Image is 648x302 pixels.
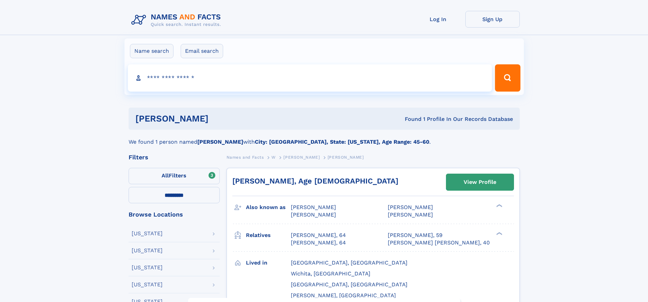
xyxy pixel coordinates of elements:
[271,155,276,160] span: W
[291,292,396,299] span: [PERSON_NAME], [GEOGRAPHIC_DATA]
[388,211,433,218] span: [PERSON_NAME]
[128,64,492,92] input: search input
[283,155,320,160] span: [PERSON_NAME]
[291,270,370,277] span: Wichita, [GEOGRAPHIC_DATA]
[197,139,243,145] b: [PERSON_NAME]
[388,204,433,210] span: [PERSON_NAME]
[291,281,408,288] span: [GEOGRAPHIC_DATA], [GEOGRAPHIC_DATA]
[306,115,513,123] div: Found 1 Profile In Our Records Database
[246,202,291,213] h3: Also known as
[465,11,520,28] a: Sign Up
[181,44,223,58] label: Email search
[291,232,346,239] a: [PERSON_NAME], 64
[411,11,465,28] a: Log In
[388,232,443,239] a: [PERSON_NAME], 59
[129,211,220,218] div: Browse Locations
[388,239,490,247] a: [PERSON_NAME] [PERSON_NAME], 40
[291,204,336,210] span: [PERSON_NAME]
[129,130,520,146] div: We found 1 person named with .
[283,153,320,161] a: [PERSON_NAME]
[246,229,291,241] h3: Relatives
[446,174,514,190] a: View Profile
[495,204,503,208] div: ❯
[129,154,220,160] div: Filters
[495,64,520,92] button: Search Button
[232,177,398,185] a: [PERSON_NAME], Age [DEMOGRAPHIC_DATA]
[132,231,163,236] div: [US_STATE]
[162,172,169,179] span: All
[135,114,307,123] h1: [PERSON_NAME]
[132,248,163,253] div: [US_STATE]
[129,168,220,184] label: Filters
[246,257,291,269] h3: Lived in
[328,155,364,160] span: [PERSON_NAME]
[464,174,496,190] div: View Profile
[271,153,276,161] a: W
[227,153,264,161] a: Names and Facts
[255,139,429,145] b: City: [GEOGRAPHIC_DATA], State: [US_STATE], Age Range: 45-60
[291,239,346,247] a: [PERSON_NAME], 64
[291,259,408,266] span: [GEOGRAPHIC_DATA], [GEOGRAPHIC_DATA]
[291,211,336,218] span: [PERSON_NAME]
[132,282,163,287] div: [US_STATE]
[132,265,163,270] div: [US_STATE]
[495,231,503,236] div: ❯
[129,11,227,29] img: Logo Names and Facts
[130,44,173,58] label: Name search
